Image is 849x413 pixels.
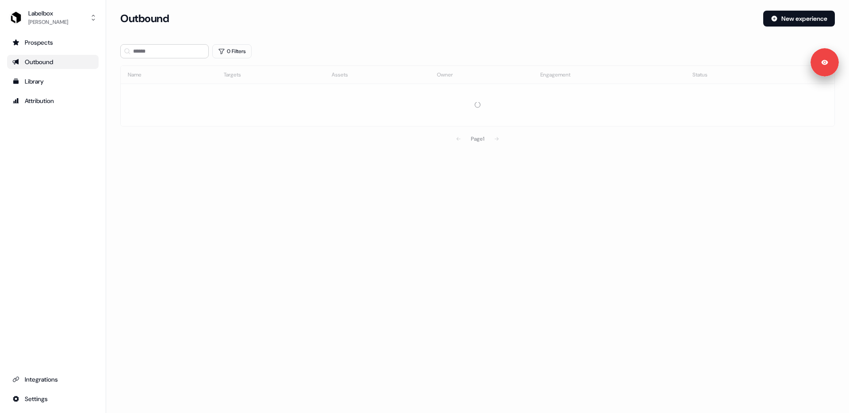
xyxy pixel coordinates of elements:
[7,392,99,406] a: Go to integrations
[7,35,99,50] a: Go to prospects
[7,74,99,88] a: Go to templates
[28,18,68,27] div: [PERSON_NAME]
[12,96,93,105] div: Attribution
[7,94,99,108] a: Go to attribution
[212,44,252,58] button: 0 Filters
[7,55,99,69] a: Go to outbound experience
[28,9,68,18] div: Labelbox
[12,394,93,403] div: Settings
[7,372,99,386] a: Go to integrations
[763,11,835,27] button: New experience
[12,77,93,86] div: Library
[12,57,93,66] div: Outbound
[7,7,99,28] button: Labelbox[PERSON_NAME]
[12,375,93,384] div: Integrations
[12,38,93,47] div: Prospects
[120,12,169,25] h3: Outbound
